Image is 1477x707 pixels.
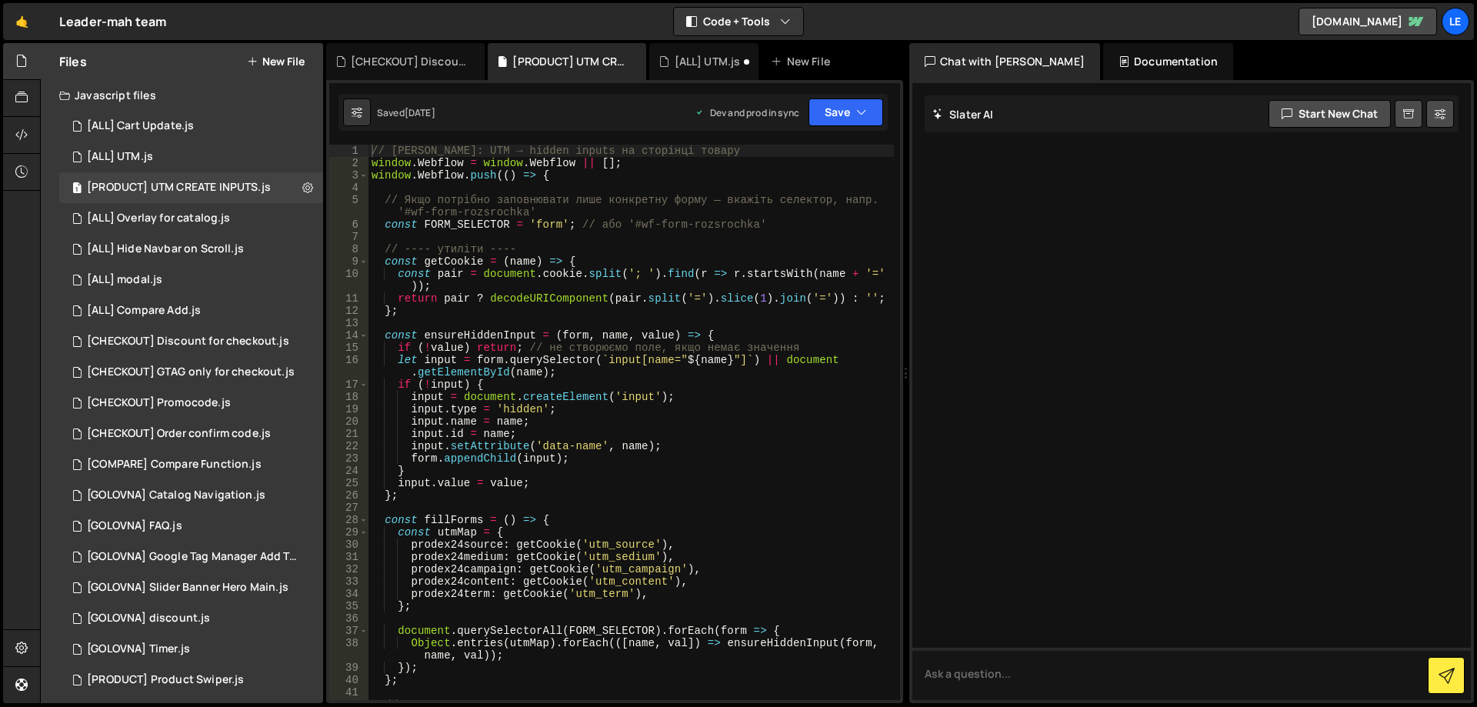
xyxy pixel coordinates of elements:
div: 38 [329,637,368,662]
div: Leader-mah team [59,12,166,31]
div: 2 [329,157,368,169]
div: 16298/44400.js [59,634,323,665]
div: [PRODUCT] UTM CREATE INPUTS.js [87,181,271,195]
div: [PRODUCT] Product Swiper.js [87,673,244,687]
div: [GOLOVNA] FAQ.js [87,519,182,533]
div: 16298/45326.js [59,172,323,203]
div: 1 [329,145,368,157]
div: [ALL] UTM.js [675,54,741,69]
div: Javascript files [41,80,323,111]
div: 18 [329,391,368,403]
div: 11 [329,292,368,305]
div: 13 [329,317,368,329]
div: 5 [329,194,368,218]
div: New File [771,54,835,69]
div: 36 [329,612,368,625]
div: 41 [329,686,368,699]
div: 14 [329,329,368,342]
div: [GOLOVNA] Slider Banner Hero Main.js [87,581,288,595]
div: 33 [329,575,368,588]
div: 4 [329,182,368,194]
div: 16298/44855.js [59,480,323,511]
div: [CHECKOUT] Promocode.js [87,396,231,410]
span: 1 [72,183,82,195]
h2: Slater AI [932,107,994,122]
div: 16298/44466.js [59,603,323,634]
div: 16298/45243.js [59,326,323,357]
div: 17 [329,379,368,391]
a: [DOMAIN_NAME] [1299,8,1437,35]
div: Documentation [1103,43,1233,80]
div: 20 [329,415,368,428]
div: [ALL] modal.js [87,273,162,287]
div: 3 [329,169,368,182]
div: 16298/45143.js [59,357,324,388]
div: 6 [329,218,368,231]
div: 16298/44467.js [59,111,323,142]
div: 28 [329,514,368,526]
div: 21 [329,428,368,440]
div: [ALL] Hide Navbar on Scroll.js [87,242,244,256]
div: 30 [329,539,368,551]
div: [GOLOVNA] Timer.js [87,642,190,656]
div: [COMPARE] Compare Function.js [87,458,262,472]
div: 37 [329,625,368,637]
div: 32 [329,563,368,575]
div: [GOLOVNA] Catalog Navigation.js [87,489,265,502]
div: [ALL] Cart Update.js [87,119,194,133]
div: 29 [329,526,368,539]
div: [CHECKOUT] GTAG only for checkout.js [87,365,295,379]
div: 9 [329,255,368,268]
div: 16298/44463.js [59,511,323,542]
div: 40 [329,674,368,686]
a: Le [1442,8,1469,35]
div: Dev and prod in sync [695,106,799,119]
div: 16298/45111.js [59,203,323,234]
h2: Files [59,53,87,70]
div: 16 [329,354,368,379]
div: [ALL] Overlay for catalog.js [87,212,230,225]
div: Chat with [PERSON_NAME] [909,43,1100,80]
div: 10 [329,268,368,292]
div: Saved [377,106,435,119]
div: [PRODUCT] UTM CREATE INPUTS.js [512,54,628,69]
button: Save [809,98,883,126]
button: Start new chat [1269,100,1391,128]
div: [GOLOVNA] Google Tag Manager Add To Cart.js [87,550,299,564]
div: [CHECKOUT] Discount for checkout.js [351,54,466,69]
div: 8 [329,243,368,255]
div: 16298/44469.js [59,542,328,572]
div: 22 [329,440,368,452]
div: 19 [329,403,368,415]
div: [DATE] [405,106,435,119]
div: 16298/44401.js [59,572,323,603]
button: Code + Tools [674,8,803,35]
div: 16298/45098.js [59,295,323,326]
div: [CHECKOUT] Order confirm code.js [87,427,271,441]
div: [GOLOVNA] discount.js [87,612,210,625]
div: 16298/44879.js [59,419,323,449]
div: 16298/44405.js [59,665,323,695]
div: 26 [329,489,368,502]
div: [CHECKOUT] Discount for checkout.js [87,335,289,348]
div: [ALL] UTM.js [87,150,153,164]
div: 16298/45144.js [59,388,323,419]
a: 🤙 [3,3,41,40]
div: 25 [329,477,368,489]
div: 16298/44976.js [59,265,323,295]
div: 24 [329,465,368,477]
div: 15 [329,342,368,354]
div: 35 [329,600,368,612]
div: 16298/45324.js [59,142,323,172]
div: 16298/44402.js [59,234,323,265]
div: 39 [329,662,368,674]
div: 16298/45065.js [59,449,323,480]
button: New File [247,55,305,68]
div: 31 [329,551,368,563]
div: 12 [329,305,368,317]
div: 27 [329,502,368,514]
div: 7 [329,231,368,243]
div: 23 [329,452,368,465]
div: [ALL] Compare Add.js [87,304,201,318]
